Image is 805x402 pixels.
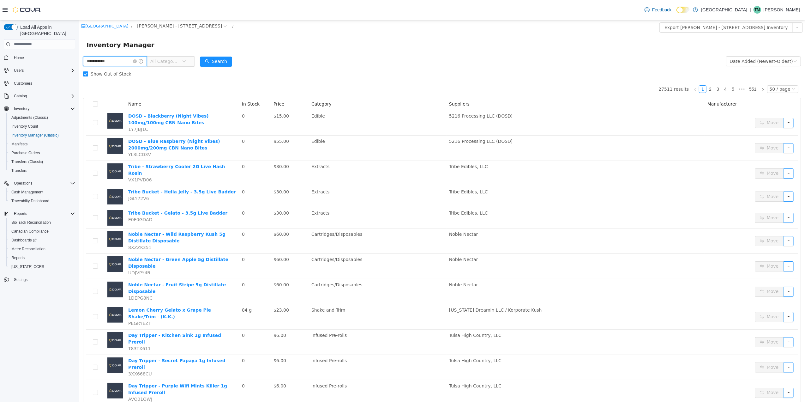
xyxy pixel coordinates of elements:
[9,149,75,157] span: Purchase Orders
[230,284,368,309] td: Shake and Trim
[6,188,78,197] button: Cash Management
[195,237,210,242] span: $60.00
[230,208,368,234] td: Cartridges/Disposables
[9,158,75,166] span: Transfers (Classic)
[9,254,27,262] a: Reports
[28,287,44,302] img: Lemon Cherry Gelato x Grape Pie Shake/Trim - (K.K.) placeholder
[11,190,43,195] span: Cash Management
[163,211,166,216] span: 0
[705,266,715,277] button: icon: ellipsis
[6,227,78,236] button: Canadian Compliance
[195,169,210,174] span: $30.00
[195,287,210,292] span: $23.00
[49,351,73,356] span: 3XX668CU
[28,190,44,205] img: Tribe Bucket - Gelato - 3.5g Live Badder placeholder
[11,168,27,173] span: Transfers
[11,54,75,62] span: Home
[370,237,399,242] span: Noble Nectar
[628,81,658,86] span: Manufacturer
[370,211,399,216] span: Noble Nectar
[163,93,166,98] span: 0
[676,317,705,327] button: icon: swapMove
[9,123,75,130] span: Inventory Count
[163,169,166,174] span: 0
[1,104,78,113] button: Inventory
[1,79,78,88] button: Customers
[195,338,207,343] span: $6.00
[230,90,368,115] td: Edible
[580,65,610,73] li: 27511 results
[11,115,48,120] span: Adjustments (Classic)
[49,107,69,112] span: 1Y7JBJ1C
[11,238,37,243] span: Dashboards
[370,313,423,318] span: Tulsa High Country, LLC
[705,342,715,352] button: icon: ellipsis
[49,338,147,350] a: Day Tripper - Secret Papaya 1g Infused Preroll
[230,259,368,284] td: Cartridges/Disposables
[676,123,705,133] button: icon: swapMove
[1,209,78,218] button: Reports
[6,253,78,262] button: Reports
[612,65,620,73] li: Previous Page
[11,67,26,74] button: Users
[49,93,130,105] a: DOSD - Blackberry (Night Vibes) 100mg/100mg CBN Nano Bites
[9,228,75,235] span: Canadian Compliance
[628,65,635,72] a: 2
[1,66,78,75] button: Users
[9,188,46,196] a: Cash Management
[714,39,718,44] i: icon: down
[195,190,210,195] span: $30.00
[230,309,368,335] td: Infused Pre-rolls
[750,6,751,14] p: |
[705,148,715,158] button: icon: ellipsis
[714,2,724,12] button: icon: ellipsis
[9,236,39,244] a: Dashboards
[635,65,642,72] a: 3
[11,180,35,187] button: Operations
[754,6,760,14] span: TM
[163,287,173,292] u: 84 g
[163,190,166,195] span: 0
[230,115,368,141] td: Edible
[11,54,27,62] a: Home
[49,225,73,230] span: 8XZZK351
[163,144,166,149] span: 0
[614,67,618,71] i: icon: left
[71,38,100,44] span: All Categories
[370,93,434,98] span: 5216 Processing LLC (DOSD)
[49,313,142,324] a: Day Tripper - Kitchen Sink 1g Infused Preroll
[8,20,79,30] span: Inventory Manager
[11,159,43,164] span: Transfers (Classic)
[18,24,75,37] span: Load All Apps in [GEOGRAPHIC_DATA]
[676,241,705,251] button: icon: swapMove
[11,142,27,147] span: Manifests
[163,313,166,318] span: 0
[28,337,44,353] img: Day Tripper - Secret Papaya 1g Infused Preroll placeholder
[9,254,75,262] span: Reports
[9,219,75,226] span: BioTrack Reconciliation
[28,362,44,378] img: Day Tripper - Purple Wifi Mints Killer 1g Infused Preroll placeholder
[54,39,58,43] i: icon: close-circle
[701,6,747,14] p: [GEOGRAPHIC_DATA]
[4,51,75,301] nav: Complex example
[11,220,51,225] span: BioTrack Reconciliation
[195,313,207,318] span: $6.00
[676,7,690,13] input: Dark Mode
[676,368,705,378] button: icon: swapMove
[14,68,24,73] span: Users
[49,157,73,162] span: VX1PVD06
[9,140,30,148] a: Manifests
[9,245,48,253] a: Metrc Reconciliation
[705,216,715,226] button: icon: ellipsis
[370,81,391,86] span: Suppliers
[676,292,705,302] button: icon: swapMove
[1,179,78,188] button: Operations
[9,188,75,196] span: Cash Management
[6,157,78,166] button: Transfers (Classic)
[14,211,27,216] span: Reports
[11,92,75,100] span: Catalog
[195,144,210,149] span: $30.00
[9,167,75,174] span: Transfers
[643,65,650,72] a: 4
[676,148,705,158] button: icon: swapMove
